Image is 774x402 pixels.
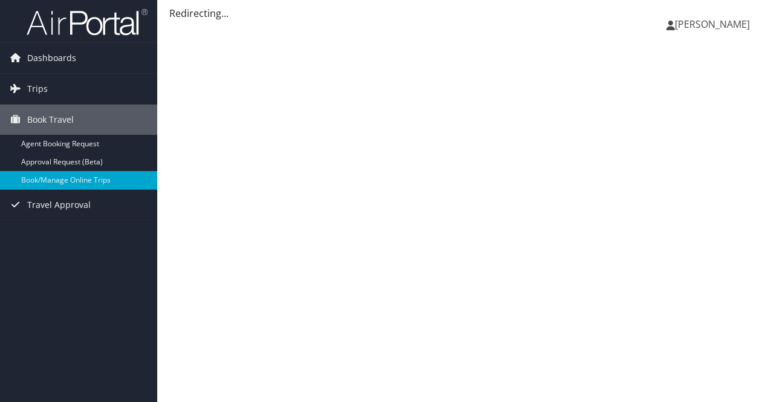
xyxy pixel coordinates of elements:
[27,8,148,36] img: airportal-logo.png
[666,6,762,42] a: [PERSON_NAME]
[27,43,76,73] span: Dashboards
[27,74,48,104] span: Trips
[675,18,750,31] span: [PERSON_NAME]
[27,105,74,135] span: Book Travel
[27,190,91,220] span: Travel Approval
[169,6,762,21] div: Redirecting...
